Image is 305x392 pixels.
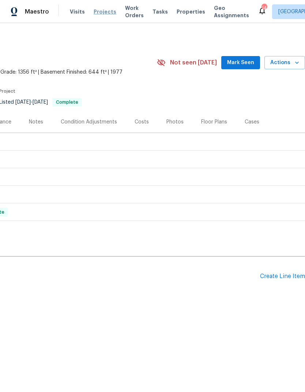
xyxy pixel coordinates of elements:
[94,8,116,15] span: Projects
[53,100,81,104] span: Complete
[201,118,227,126] div: Floor Plans
[214,4,249,19] span: Geo Assignments
[70,8,85,15] span: Visits
[261,4,267,12] div: 14
[125,4,144,19] span: Work Orders
[264,56,305,70] button: Actions
[166,118,184,126] div: Photos
[270,58,299,67] span: Actions
[15,100,31,105] span: [DATE]
[245,118,259,126] div: Cases
[15,100,48,105] span: -
[61,118,117,126] div: Condition Adjustments
[25,8,49,15] span: Maestro
[260,273,305,280] div: Create Line Item
[152,9,168,14] span: Tasks
[135,118,149,126] div: Costs
[29,118,43,126] div: Notes
[170,59,217,66] span: Not seen [DATE]
[227,58,254,67] span: Mark Seen
[221,56,260,70] button: Mark Seen
[177,8,205,15] span: Properties
[33,100,48,105] span: [DATE]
